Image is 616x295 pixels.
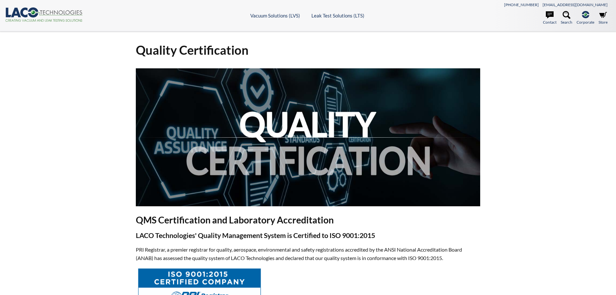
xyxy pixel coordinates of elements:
h2: QMS Certification and Laboratory Accreditation [136,214,481,226]
img: Quality Certification header [136,68,481,206]
a: Search [561,11,572,25]
a: Store [599,11,608,25]
a: Vacuum Solutions (LVS) [250,13,300,18]
a: [PHONE_NUMBER] [504,2,539,7]
p: PRI Registrar, a premier registrar for quality, aerospace, environmental and safety registrations... [136,245,481,262]
a: Leak Test Solutions (LTS) [311,13,364,18]
h3: LACO Technologies' Quality Management System is Certified to ISO 9001:2015 [136,231,481,240]
h1: Quality Certification [136,42,481,58]
a: Contact [543,11,557,25]
a: [EMAIL_ADDRESS][DOMAIN_NAME] [543,2,608,7]
span: Corporate [577,19,594,25]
